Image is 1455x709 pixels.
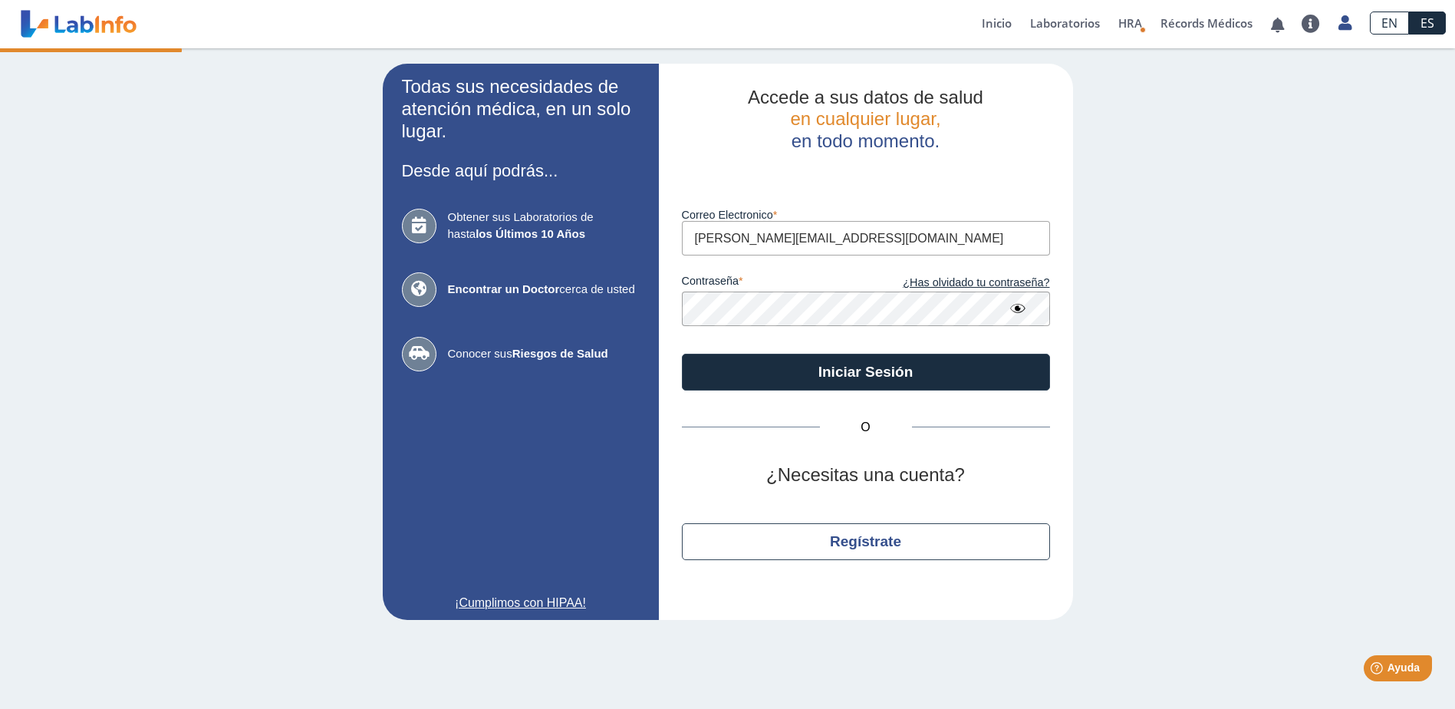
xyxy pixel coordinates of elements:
h2: Todas sus necesidades de atención médica, en un solo lugar. [402,76,640,142]
b: Riesgos de Salud [512,347,608,360]
span: cerca de usted [448,281,640,298]
span: O [820,418,912,437]
a: ¿Has olvidado tu contraseña? [866,275,1050,292]
button: Regístrate [682,523,1050,560]
span: Accede a sus datos de salud [748,87,983,107]
h3: Desde aquí podrás... [402,161,640,180]
button: Iniciar Sesión [682,354,1050,391]
span: en todo momento. [792,130,940,151]
span: HRA [1118,15,1142,31]
label: Correo Electronico [682,209,1050,221]
a: EN [1370,12,1409,35]
iframe: Help widget launcher [1318,649,1438,692]
span: en cualquier lugar, [790,108,940,129]
span: Conocer sus [448,345,640,363]
a: ES [1409,12,1446,35]
span: Obtener sus Laboratorios de hasta [448,209,640,243]
h2: ¿Necesitas una cuenta? [682,464,1050,486]
b: los Últimos 10 Años [476,227,585,240]
label: contraseña [682,275,866,292]
a: ¡Cumplimos con HIPAA! [402,594,640,612]
b: Encontrar un Doctor [448,282,560,295]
